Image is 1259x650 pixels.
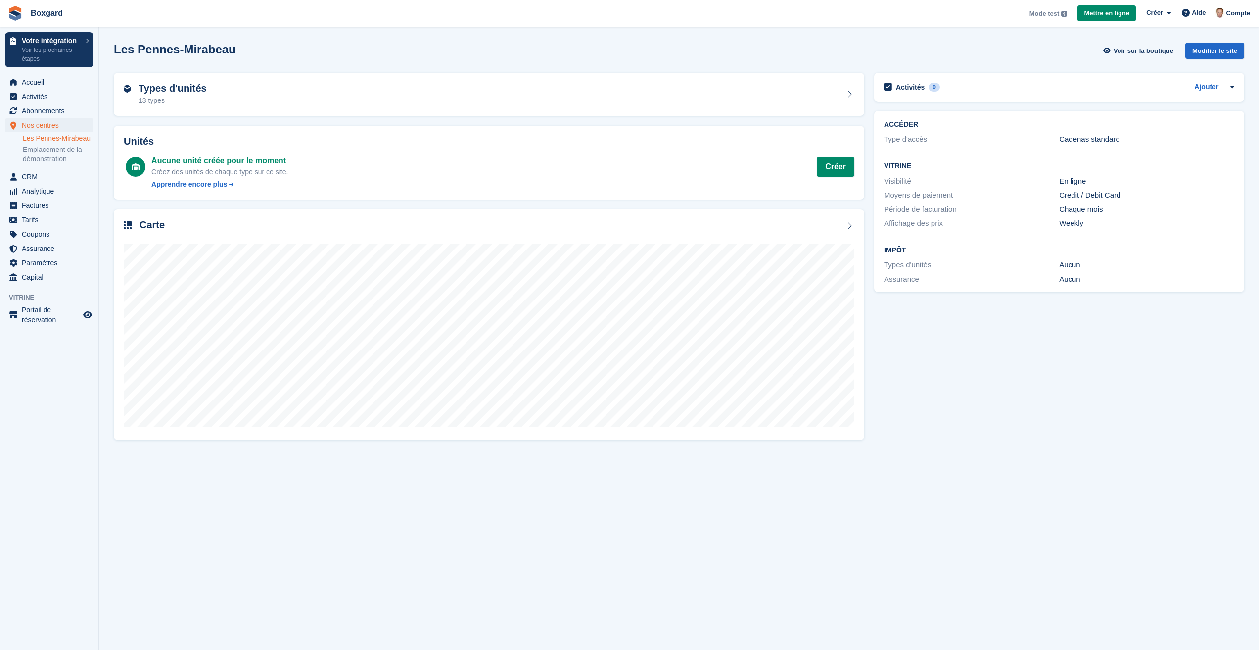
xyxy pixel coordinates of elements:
[5,256,93,270] a: menu
[1146,8,1163,18] span: Créer
[22,227,81,241] span: Coupons
[1077,5,1136,22] a: Mettre en ligne
[1102,43,1177,59] a: Voir sur la boutique
[5,199,93,212] a: menu
[22,37,81,44] p: Votre intégration
[22,75,81,89] span: Accueil
[884,247,1234,254] h2: Impôt
[1084,8,1129,18] span: Mettre en ligne
[151,179,288,190] a: Apprendre encore plus
[27,5,67,21] a: Boxgard
[151,167,288,177] div: Créez des unités de chaque type sur ce site.
[139,96,207,106] div: 13 types
[132,163,140,170] img: unit-icn-white-d235c252c4782ee186a2df4c2286ac11bc0d7b43c5caf8ab1da4ff888f7e7cf9.svg
[1185,43,1244,63] a: Modifier le site
[5,32,93,67] a: Votre intégration Voir les prochaines étapes
[884,134,1059,145] div: Type d'accès
[124,136,854,147] h2: Unités
[5,75,93,89] a: menu
[9,293,98,302] span: Vitrine
[1114,46,1173,56] span: Voir sur la boutique
[8,6,23,21] img: stora-icon-8386f47178a22dfd0bd8f6a31ec36ba5ce8667c1dd55bd0f319d3a0aa187defe.svg
[22,46,81,63] p: Voir les prochaines étapes
[5,118,93,132] a: menu
[1059,274,1234,285] div: Aucun
[1059,134,1234,145] div: Cadenas standard
[23,134,93,143] a: Les Pennes-Mirabeau
[22,242,81,255] span: Assurance
[1192,8,1206,18] span: Aide
[22,199,81,212] span: Factures
[1059,259,1234,271] div: Aucun
[884,259,1059,271] div: Types d'unités
[22,184,81,198] span: Analytique
[22,256,81,270] span: Paramètres
[151,179,227,190] div: Apprendre encore plus
[884,176,1059,187] div: Visibilité
[22,305,81,325] span: Portail de réservation
[5,184,93,198] a: menu
[884,162,1234,170] h2: Vitrine
[884,204,1059,215] div: Période de facturation
[884,190,1059,201] div: Moyens de paiement
[1059,190,1234,201] div: Credit / Debit Card
[884,218,1059,229] div: Affichage des prix
[140,219,165,231] h2: Carte
[5,170,93,184] a: menu
[22,104,81,118] span: Abonnements
[124,221,132,229] img: map-icn-33ee37083ee616e46c38cad1a60f524a97daa1e2b2c8c0bc3eb3415660979fc1.svg
[884,274,1059,285] div: Assurance
[23,145,93,164] a: Emplacement de la démonstration
[1061,11,1067,17] img: icon-info-grey-7440780725fd019a000dd9b08b2336e03edf1995a4989e88bcd33f0948082b44.svg
[1185,43,1244,59] div: Modifier le site
[1226,8,1250,18] span: Compte
[1029,9,1060,19] span: Mode test
[22,213,81,227] span: Tarifs
[5,213,93,227] a: menu
[22,90,81,103] span: Activités
[5,227,93,241] a: menu
[114,73,864,116] a: Types d'unités 13 types
[124,85,131,93] img: unit-type-icn-2b2737a686de81e16bb02015468b77c625bbabd49415b5ef34ead5e3b44a266d.svg
[1215,8,1225,18] img: Alban Mackay
[139,83,207,94] h2: Types d'unités
[5,305,93,325] a: menu
[1059,176,1234,187] div: En ligne
[817,157,854,177] button: Créer
[896,83,925,92] h2: Activités
[884,121,1234,129] h2: ACCÉDER
[5,242,93,255] a: menu
[1059,204,1234,215] div: Chaque mois
[1059,218,1234,229] div: Weekly
[114,209,864,441] a: Carte
[5,104,93,118] a: menu
[22,118,81,132] span: Nos centres
[1194,82,1218,93] a: Ajouter
[114,43,236,56] h2: Les Pennes-Mirabeau
[22,170,81,184] span: CRM
[22,270,81,284] span: Capital
[82,309,93,321] a: Boutique d'aperçu
[929,83,940,92] div: 0
[5,90,93,103] a: menu
[5,270,93,284] a: menu
[151,155,288,167] div: Aucune unité créée pour le moment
